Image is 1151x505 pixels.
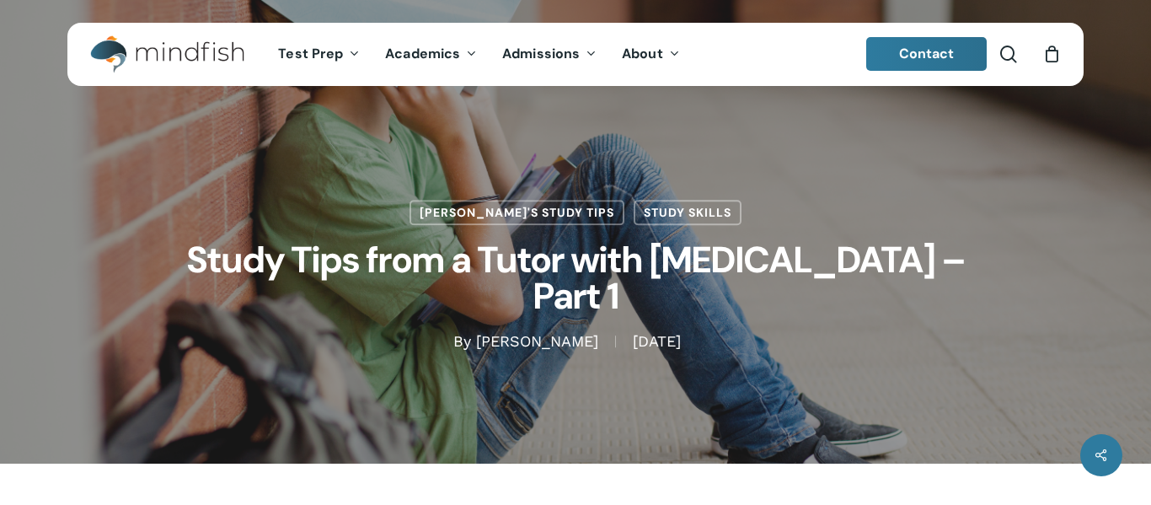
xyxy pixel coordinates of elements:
[453,336,471,348] span: By
[476,333,598,351] a: [PERSON_NAME]
[372,47,490,62] a: Academics
[278,45,343,62] span: Test Prep
[899,45,955,62] span: Contact
[67,23,1084,86] header: Main Menu
[622,45,663,62] span: About
[490,47,609,62] a: Admissions
[385,45,460,62] span: Academics
[502,45,580,62] span: Admissions
[615,336,698,348] span: [DATE]
[154,225,997,331] h1: Study Tips from a Tutor with [MEDICAL_DATA] – Part 1
[265,23,692,86] nav: Main Menu
[609,47,693,62] a: About
[866,37,988,71] a: Contact
[265,47,372,62] a: Test Prep
[410,200,624,225] a: [PERSON_NAME]'s Study Tips
[634,200,741,225] a: Study Skills
[1042,45,1061,63] a: Cart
